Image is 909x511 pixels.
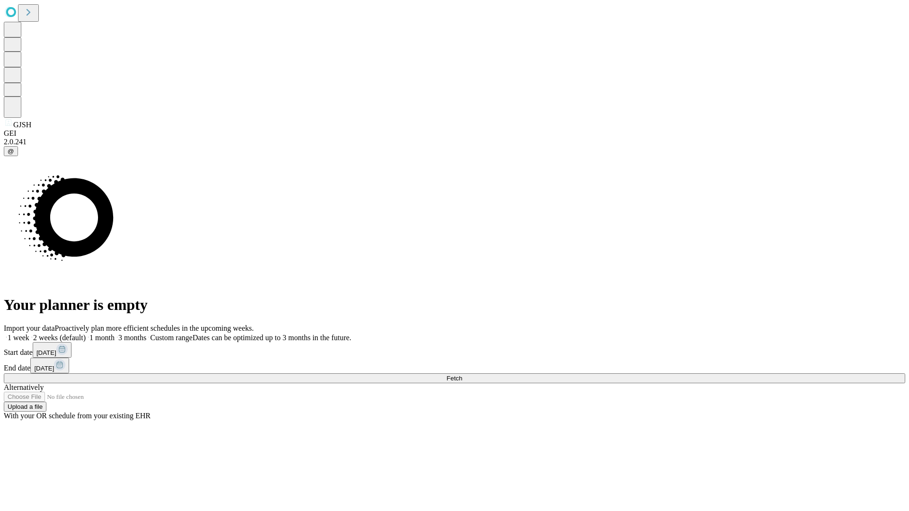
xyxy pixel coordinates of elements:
div: 2.0.241 [4,138,905,146]
span: [DATE] [34,365,54,372]
span: 2 weeks (default) [33,334,86,342]
span: @ [8,148,14,155]
span: Fetch [446,375,462,382]
span: Import your data [4,324,55,332]
span: Dates can be optimized up to 3 months in the future. [193,334,351,342]
button: [DATE] [33,342,71,358]
div: End date [4,358,905,373]
span: Alternatively [4,383,44,391]
button: [DATE] [30,358,69,373]
span: [DATE] [36,349,56,356]
span: Proactively plan more efficient schedules in the upcoming weeks. [55,324,254,332]
span: GJSH [13,121,31,129]
span: 1 week [8,334,29,342]
button: Upload a file [4,402,46,412]
span: With your OR schedule from your existing EHR [4,412,151,420]
span: Custom range [150,334,192,342]
div: Start date [4,342,905,358]
button: Fetch [4,373,905,383]
button: @ [4,146,18,156]
span: 1 month [89,334,115,342]
h1: Your planner is empty [4,296,905,314]
span: 3 months [118,334,146,342]
div: GEI [4,129,905,138]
